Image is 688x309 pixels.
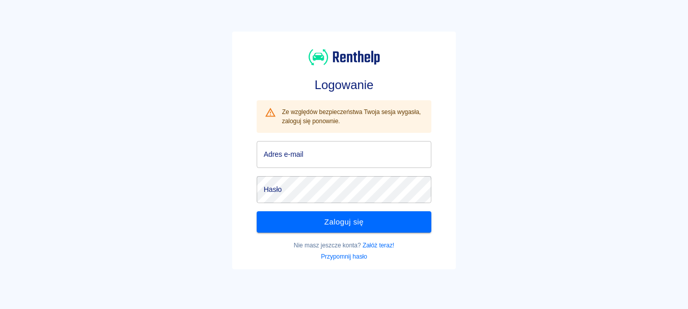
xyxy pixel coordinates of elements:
[257,241,432,250] p: Nie masz jeszcze konta?
[282,103,424,130] div: Ze względów bezpieczeństwa Twoja sesja wygasła, zaloguj się ponownie.
[321,253,367,260] a: Przypomnij hasło
[257,78,432,92] h3: Logowanie
[257,211,432,233] button: Zaloguj się
[309,48,380,67] img: Renthelp logo
[363,242,394,249] a: Załóż teraz!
